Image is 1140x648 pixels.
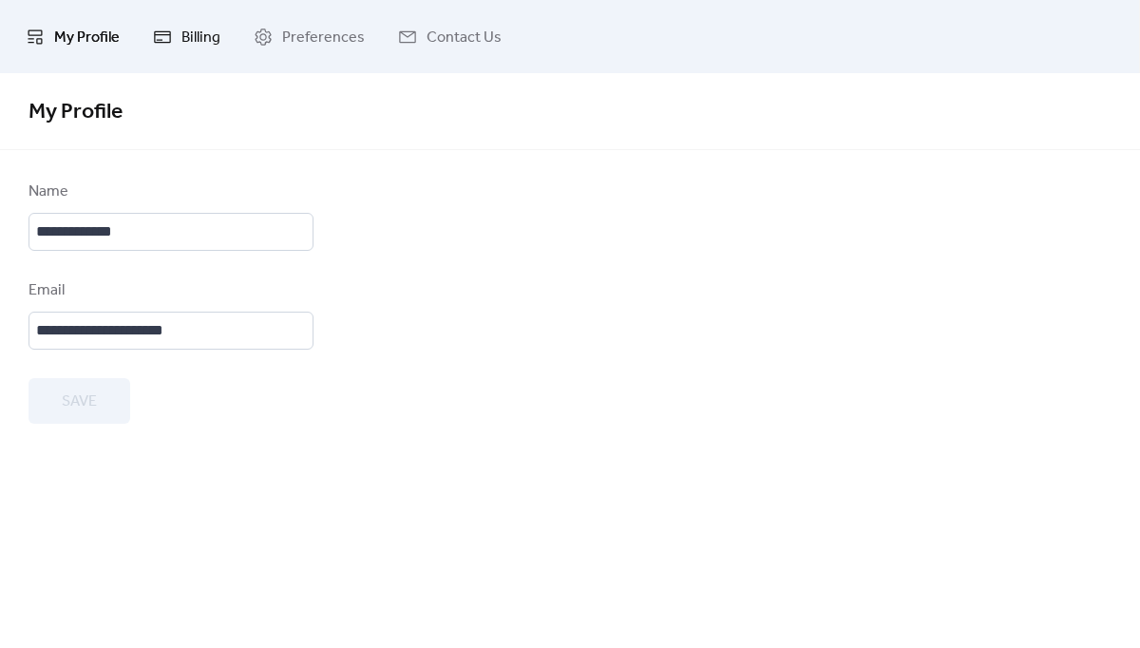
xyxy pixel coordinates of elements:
a: Contact Us [384,8,516,66]
a: Preferences [239,8,379,66]
span: My Profile [28,91,123,133]
span: Contact Us [427,23,502,52]
div: Email [28,279,310,302]
span: Preferences [282,23,365,52]
span: My Profile [54,23,120,52]
a: My Profile [11,8,134,66]
a: Billing [139,8,235,66]
span: Billing [181,23,220,52]
div: Name [28,181,310,203]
